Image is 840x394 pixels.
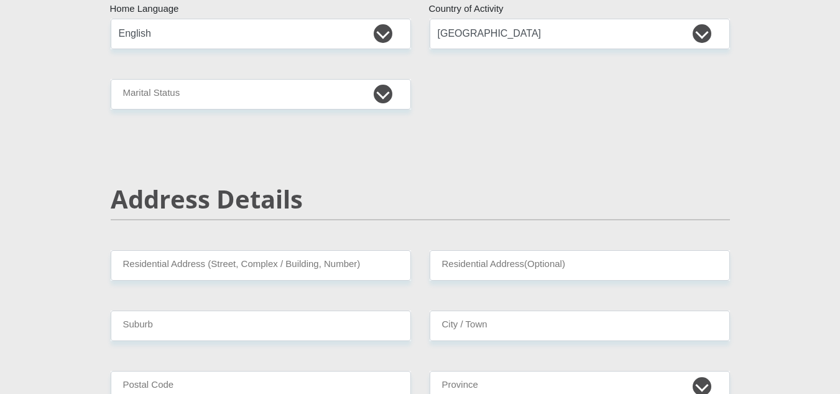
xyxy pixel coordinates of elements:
[430,250,730,281] input: Address line 2 (Optional)
[111,311,411,341] input: Suburb
[111,184,730,214] h2: Address Details
[430,311,730,341] input: City
[111,250,411,281] input: Valid residential address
